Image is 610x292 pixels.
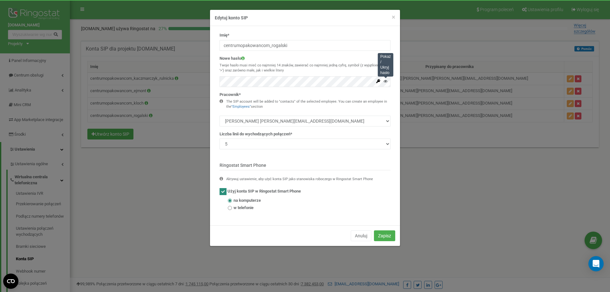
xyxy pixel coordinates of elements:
[234,198,261,204] span: na komputerze
[351,230,371,241] button: Anuluj
[231,105,251,109] a: "Employees"
[220,162,390,170] p: Ringostat Smart Phone
[228,206,232,210] input: w telefonie
[588,256,604,271] div: Open Intercom Messenger
[220,56,245,62] label: Nowe hasło
[226,177,373,182] div: Aktywuj ustawienie, aby użyć konta SIP jako stanowiska roboczego w Ringostat Smart Phone
[226,99,390,109] div: The SIP account will be added to "contacts" of the selected employee. You can create an employee ...
[220,32,229,38] label: Imię*
[3,274,18,289] button: Open CMP widget
[215,15,395,21] h4: Edytuj konto SIP
[234,205,254,211] span: w telefonie
[220,63,390,73] p: Twoje hasło musi mieć co najmniej 14 znaków, zawierać co najmniej jedną cyfrę, symbol (z wyjątkie...
[374,230,395,241] button: Zapisz
[392,13,395,21] span: ×
[220,131,292,137] label: Liczba linii do wychodzących połączeń*
[228,199,232,203] input: na komputerze
[227,189,301,194] span: Użyj konta SIP w Ringostat Smart Phone
[220,92,241,98] label: Pracownik*
[378,53,393,77] div: Pokaż / Ukryj hasło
